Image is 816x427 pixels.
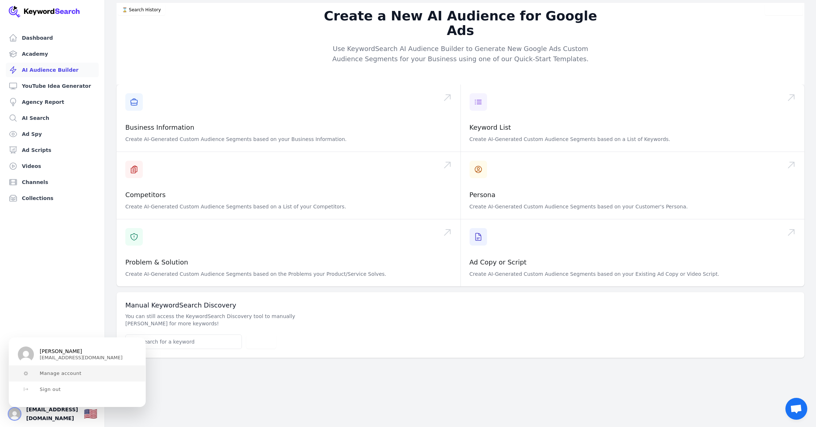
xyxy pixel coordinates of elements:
a: Ad Copy or Script [470,258,527,266]
button: ⌛️ Search History [118,4,165,15]
p: Use KeywordSearch AI Audience Builder to Generate New Google Ads Custom Audience Segments for you... [321,44,600,64]
a: AI Audience Builder [6,63,99,77]
a: Keyword List [470,124,511,131]
a: Persona [470,191,496,199]
span: Sign out [40,387,61,392]
a: Collections [6,191,99,205]
input: Search for a keyword [126,335,242,349]
div: 🇺🇸 [84,407,97,420]
a: AI Search [6,111,99,125]
a: Ad Spy [6,127,99,141]
span: [EMAIL_ADDRESS][DOMAIN_NAME] [26,405,78,423]
a: Channels [6,175,99,189]
a: Competitors [125,191,166,199]
p: [EMAIL_ADDRESS][DOMAIN_NAME] [40,354,122,360]
a: Ad Scripts [6,143,99,157]
img: Gretl Qiu [18,346,34,363]
a: Problem & Solution [125,258,188,266]
a: Business Information [125,124,194,131]
div: Open chat [785,398,807,420]
h3: Manual KeywordSearch Discovery [125,301,796,310]
a: YouTube Idea Generator [6,79,99,93]
h2: Create a New AI Audience for Google Ads [321,9,600,38]
a: Dashboard [6,31,99,45]
button: Close user button [9,408,20,420]
img: Gretl Qiu [9,408,20,420]
a: Agency Report [6,95,99,109]
p: You can still access the KeywordSearch Discovery tool to manually [PERSON_NAME] for more keywords! [125,313,335,327]
img: Your Company [9,6,80,17]
span: Manage account [40,371,82,376]
div: User button popover [9,337,146,407]
a: Academy [6,47,99,61]
a: Videos [6,159,99,173]
button: Search [246,335,276,349]
span: [PERSON_NAME] [40,348,82,355]
button: Video Tutorial [765,4,803,15]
